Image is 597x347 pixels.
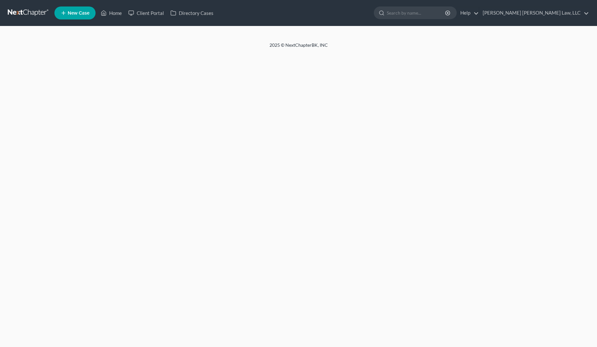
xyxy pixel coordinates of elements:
a: Home [98,7,125,19]
a: [PERSON_NAME] [PERSON_NAME] Law, LLC [479,7,589,19]
a: Directory Cases [167,7,217,19]
input: Search by name... [387,7,446,19]
div: 2025 © NextChapterBK, INC [114,42,483,54]
a: Help [457,7,479,19]
a: Client Portal [125,7,167,19]
span: New Case [68,11,89,16]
